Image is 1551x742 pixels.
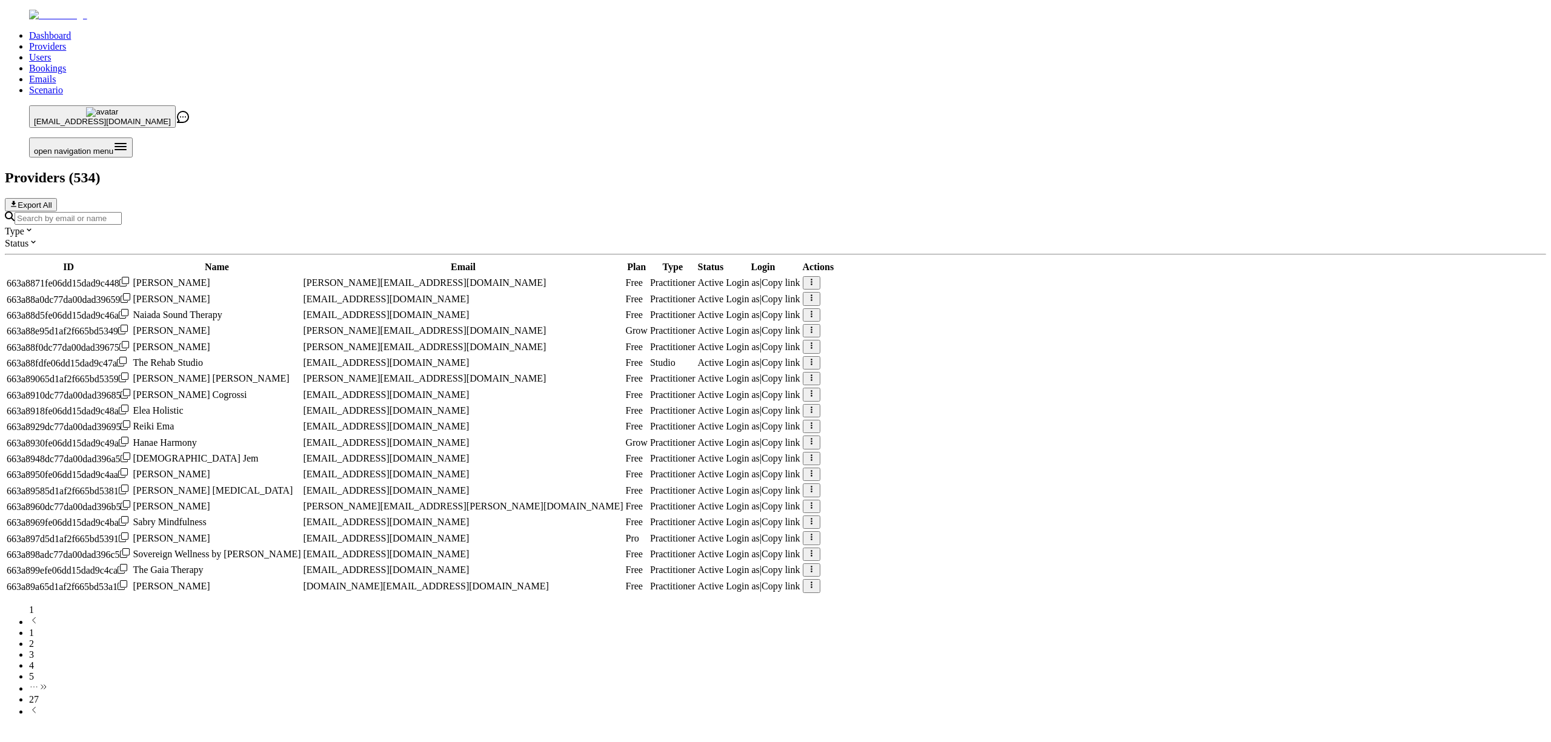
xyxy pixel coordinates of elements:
[303,325,546,336] span: [PERSON_NAME][EMAIL_ADDRESS][DOMAIN_NAME]
[726,485,760,495] span: Login as
[726,485,800,496] div: |
[650,357,676,368] span: validated
[698,581,724,592] div: Active
[650,469,696,479] span: validated
[133,325,210,336] span: [PERSON_NAME]
[698,373,724,384] div: Active
[802,261,835,273] th: Actions
[726,310,800,320] div: |
[625,389,642,400] span: Free
[726,565,760,575] span: Login as
[650,517,696,527] span: validated
[303,357,469,368] span: [EMAIL_ADDRESS][DOMAIN_NAME]
[29,105,176,128] button: avatar[EMAIL_ADDRESS][DOMAIN_NAME]
[726,517,760,527] span: Login as
[303,549,469,559] span: [EMAIL_ADDRESS][DOMAIN_NAME]
[625,261,648,273] th: Plan
[29,605,34,615] span: 1
[29,649,1546,660] li: pagination item 3
[7,452,130,465] div: Click to copy
[762,517,800,527] span: Copy link
[133,453,258,463] span: [DEMOGRAPHIC_DATA] Jem
[726,294,760,304] span: Login as
[133,437,196,448] span: Hanae Harmony
[34,117,171,126] span: [EMAIL_ADDRESS][DOMAIN_NAME]
[303,533,469,543] span: [EMAIL_ADDRESS][DOMAIN_NAME]
[762,294,800,304] span: Copy link
[762,565,800,575] span: Copy link
[7,293,130,305] div: Click to copy
[625,277,642,288] span: Free
[29,41,66,51] a: Providers
[7,500,130,512] div: Click to copy
[29,85,63,95] a: Scenario
[726,437,800,448] div: |
[762,357,800,368] span: Copy link
[303,581,548,591] span: [DOMAIN_NAME][EMAIL_ADDRESS][DOMAIN_NAME]
[726,533,760,543] span: Login as
[726,565,800,575] div: |
[625,294,642,304] span: Free
[29,10,87,21] img: Fluum Logo
[650,549,696,559] span: validated
[29,660,1546,671] li: pagination item 4
[133,357,203,368] span: The Rehab Studio
[7,420,130,432] div: Click to copy
[698,549,724,560] div: Active
[726,342,760,352] span: Login as
[762,549,800,559] span: Copy link
[698,294,724,305] div: Active
[625,533,639,543] span: Pro
[29,52,51,62] a: Users
[650,453,696,463] span: validated
[7,516,130,528] div: Click to copy
[29,638,1546,649] li: pagination item 2
[650,437,696,448] span: validated
[726,421,800,432] div: |
[625,437,647,448] span: Grow
[29,137,133,157] button: Open menu
[132,261,301,273] th: Name
[133,421,174,431] span: Reiki Ema
[303,310,469,320] span: [EMAIL_ADDRESS][DOMAIN_NAME]
[650,405,696,416] span: validated
[650,310,696,320] span: validated
[726,549,760,559] span: Login as
[625,325,647,336] span: Grow
[726,581,800,592] div: |
[303,517,469,527] span: [EMAIL_ADDRESS][DOMAIN_NAME]
[133,389,247,400] span: [PERSON_NAME] Cogrossi
[7,564,130,576] div: Click to copy
[726,469,760,479] span: Login as
[762,485,800,495] span: Copy link
[625,469,642,479] span: Free
[133,501,210,511] span: [PERSON_NAME]
[726,581,760,591] span: Login as
[7,341,130,353] div: Click to copy
[303,277,546,288] span: [PERSON_NAME][EMAIL_ADDRESS][DOMAIN_NAME]
[698,277,724,288] div: Active
[29,74,56,84] a: Emails
[650,294,696,304] span: validated
[726,277,760,288] span: Login as
[625,485,642,495] span: Free
[133,310,222,320] span: Naiada Sound Therapy
[5,170,1546,186] h2: Providers ( 534 )
[762,342,800,352] span: Copy link
[7,468,130,480] div: Click to copy
[303,342,546,352] span: [PERSON_NAME][EMAIL_ADDRESS][DOMAIN_NAME]
[5,237,1546,249] div: Status
[86,107,118,117] img: avatar
[7,357,130,369] div: Click to copy
[698,533,724,544] div: Active
[625,342,642,352] span: Free
[726,405,760,416] span: Login as
[726,501,800,512] div: |
[625,517,642,527] span: Free
[625,501,642,511] span: Free
[698,389,724,400] div: Active
[133,277,210,288] span: [PERSON_NAME]
[625,581,642,591] span: Free
[7,405,130,417] div: Click to copy
[7,277,130,289] div: Click to copy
